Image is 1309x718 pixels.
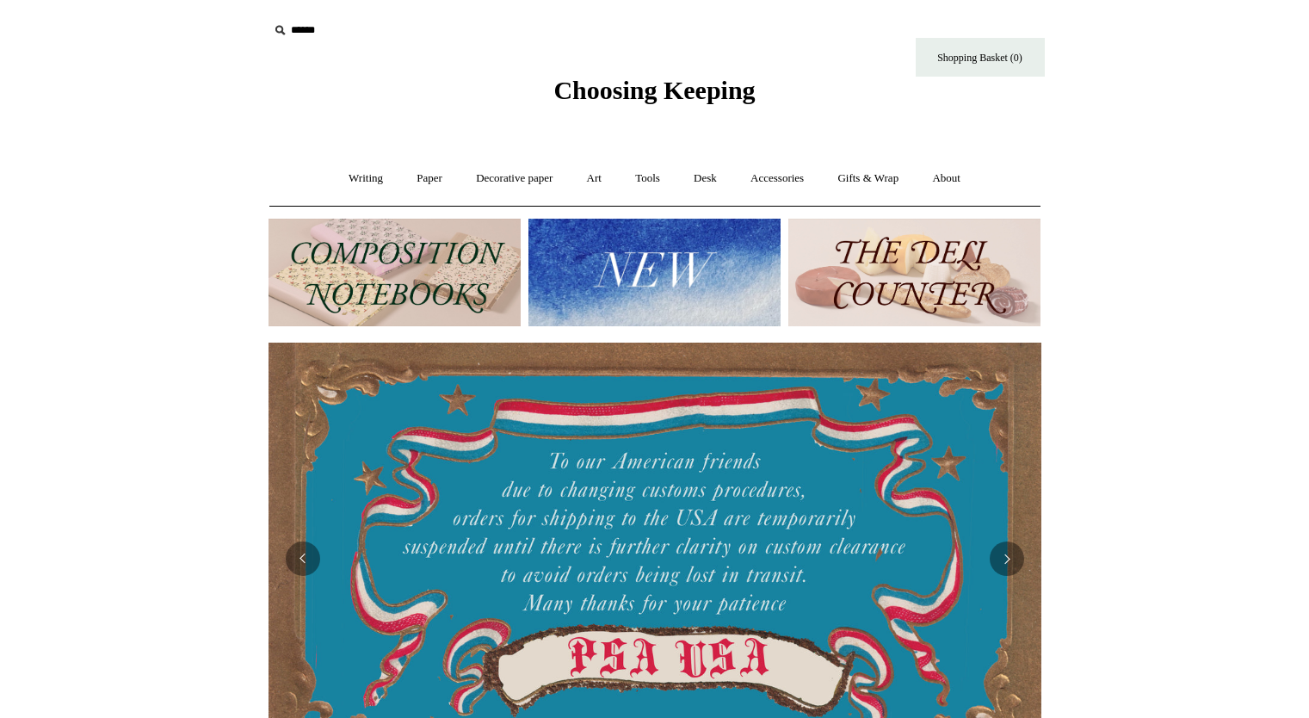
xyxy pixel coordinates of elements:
button: Previous [286,542,320,576]
a: Tools [620,156,676,201]
a: Desk [678,156,732,201]
a: Decorative paper [460,156,568,201]
a: Choosing Keeping [553,90,755,102]
a: About [917,156,976,201]
a: Art [571,156,617,201]
a: Writing [333,156,398,201]
button: Next [990,542,1024,576]
a: Accessories [735,156,819,201]
span: Choosing Keeping [553,76,755,104]
img: The Deli Counter [788,219,1040,326]
img: New.jpg__PID:f73bdf93-380a-4a35-bcfe-7823039498e1 [528,219,781,326]
a: Shopping Basket (0) [916,38,1045,77]
a: Gifts & Wrap [822,156,914,201]
a: Paper [401,156,458,201]
img: 202302 Composition ledgers.jpg__PID:69722ee6-fa44-49dd-a067-31375e5d54ec [269,219,521,326]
